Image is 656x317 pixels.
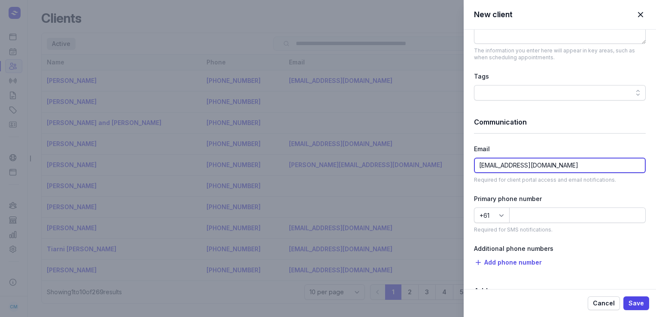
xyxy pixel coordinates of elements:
[474,177,646,183] p: Required for client portal access and email notifications.
[623,296,649,310] button: Save
[629,298,644,308] span: Save
[474,47,646,61] p: The information you enter here will appear in key areas, such as when scheduling appointments.
[474,244,646,254] div: Additional phone numbers
[480,210,489,221] div: +61
[474,285,646,297] h1: Address
[474,116,646,128] h1: Communication
[474,144,646,154] div: Email
[474,226,646,233] p: Required for SMS notifications.
[474,9,513,20] h2: New client
[593,298,615,308] span: Cancel
[474,194,646,204] div: Primary phone number
[474,257,542,268] button: Add phone number
[484,257,542,268] span: Add phone number
[474,71,646,82] div: Tags
[588,296,620,310] button: Cancel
